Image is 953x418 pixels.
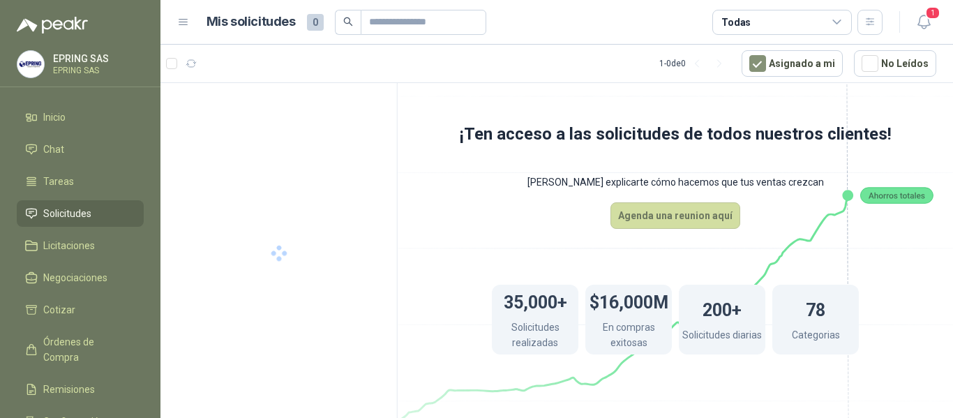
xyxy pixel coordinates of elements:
[17,329,144,371] a: Órdenes de Compra
[43,270,107,285] span: Negociaciones
[17,168,144,195] a: Tareas
[17,200,144,227] a: Solicitudes
[682,327,762,346] p: Solicitudes diarias
[492,320,578,354] p: Solicitudes realizadas
[43,334,130,365] span: Órdenes de Compra
[53,54,140,64] p: EPRING SAS
[43,238,95,253] span: Licitaciones
[43,206,91,221] span: Solicitudes
[911,10,936,35] button: 1
[792,327,840,346] p: Categorias
[43,110,66,125] span: Inicio
[43,382,95,397] span: Remisiones
[17,376,144,403] a: Remisiones
[17,264,144,291] a: Negociaciones
[504,285,567,316] h1: 35,000+
[207,12,296,32] h1: Mis solicitudes
[721,15,751,30] div: Todas
[343,17,353,27] span: search
[17,104,144,130] a: Inicio
[610,202,740,229] button: Agenda una reunion aquí
[806,293,825,324] h1: 78
[17,17,88,33] img: Logo peakr
[585,320,672,354] p: En compras exitosas
[17,51,44,77] img: Company Logo
[854,50,936,77] button: No Leídos
[590,285,668,316] h1: $16,000M
[17,136,144,163] a: Chat
[925,6,940,20] span: 1
[659,52,730,75] div: 1 - 0 de 0
[17,232,144,259] a: Licitaciones
[43,174,74,189] span: Tareas
[53,66,140,75] p: EPRING SAS
[43,302,75,318] span: Cotizar
[703,293,742,324] h1: 200+
[17,297,144,323] a: Cotizar
[43,142,64,157] span: Chat
[307,14,324,31] span: 0
[742,50,843,77] button: Asignado a mi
